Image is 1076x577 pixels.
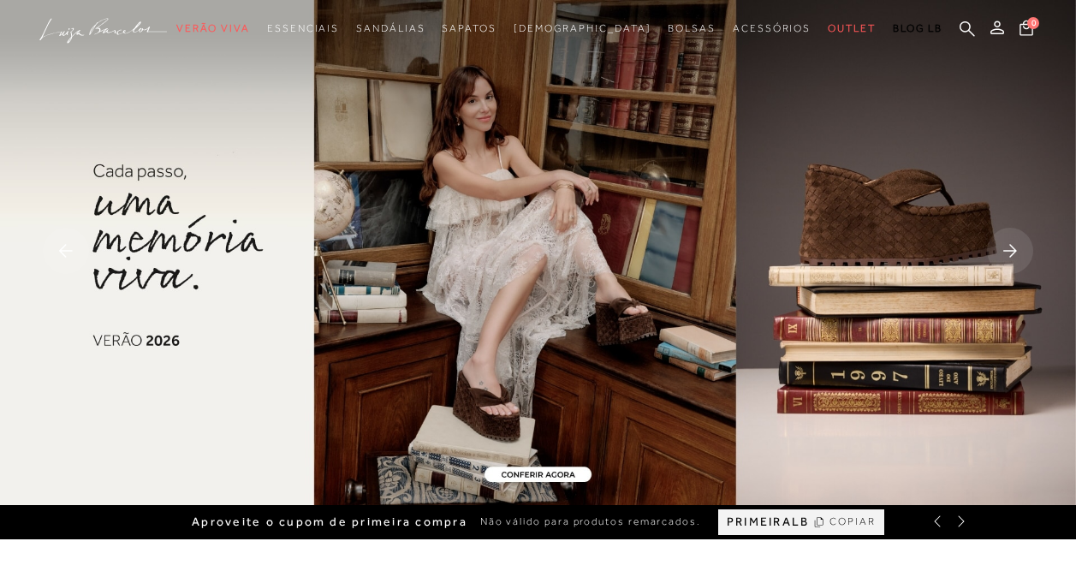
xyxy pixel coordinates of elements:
a: BLOG LB [893,13,942,45]
span: PRIMEIRALB [727,515,809,529]
a: noSubCategoriesText [267,13,339,45]
a: noSubCategoriesText [733,13,811,45]
span: Verão Viva [176,22,250,34]
span: COPIAR [829,514,876,530]
span: [DEMOGRAPHIC_DATA] [514,22,651,34]
span: Aproveite o cupom de primeira compra [192,515,467,529]
a: noSubCategoriesText [668,13,716,45]
span: Outlet [828,22,876,34]
span: Sandálias [356,22,425,34]
a: noSubCategoriesText [442,13,496,45]
span: Não válido para produtos remarcados. [480,515,701,529]
button: 0 [1014,19,1038,42]
a: noSubCategoriesText [514,13,651,45]
span: Essenciais [267,22,339,34]
span: Sapatos [442,22,496,34]
span: BLOG LB [893,22,942,34]
a: noSubCategoriesText [176,13,250,45]
span: 0 [1027,17,1039,29]
a: noSubCategoriesText [356,13,425,45]
span: Acessórios [733,22,811,34]
a: noSubCategoriesText [828,13,876,45]
span: Bolsas [668,22,716,34]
